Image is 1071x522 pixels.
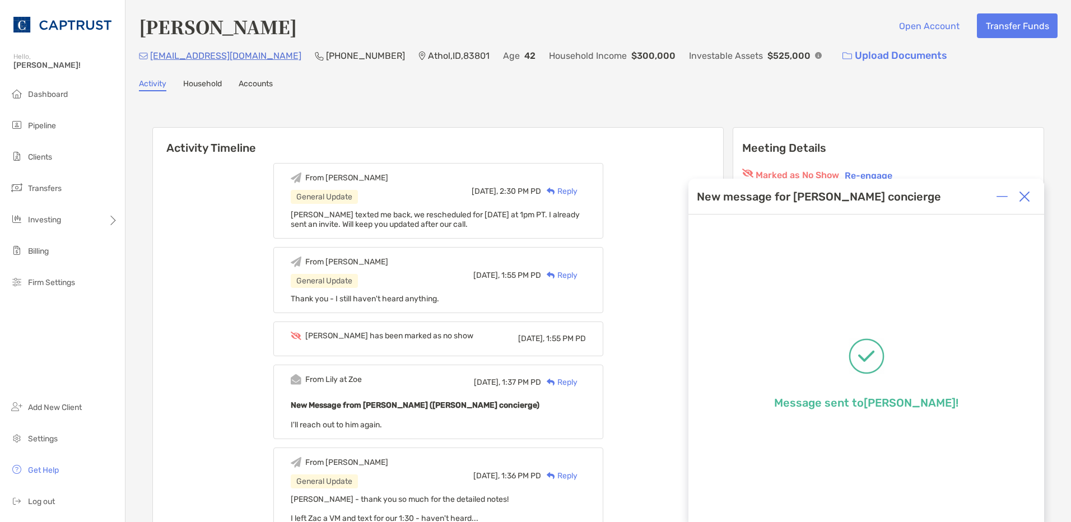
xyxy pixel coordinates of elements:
[849,338,884,374] img: Message successfully sent
[28,403,82,412] span: Add New Client
[474,377,500,387] span: [DATE],
[315,52,324,60] img: Phone Icon
[28,497,55,506] span: Log out
[501,271,541,280] span: 1:55 PM PD
[291,420,382,430] span: I'll reach out to him again.
[10,118,24,132] img: pipeline icon
[10,87,24,100] img: dashboard icon
[10,400,24,413] img: add_new_client icon
[697,190,941,203] div: New message for [PERSON_NAME] concierge
[689,49,763,63] p: Investable Assets
[291,190,358,204] div: General Update
[546,334,586,343] span: 1:55 PM PD
[28,278,75,287] span: Firm Settings
[631,49,676,63] p: $300,000
[10,431,24,445] img: settings icon
[28,90,68,99] span: Dashboard
[541,470,578,482] div: Reply
[139,13,297,39] h4: [PERSON_NAME]
[547,188,555,195] img: Reply icon
[291,210,580,229] span: [PERSON_NAME] texted me back, we rescheduled for [DATE] at 1pm PT. I already sent an invite. Will...
[503,49,520,63] p: Age
[10,181,24,194] img: transfers icon
[28,121,56,130] span: Pipeline
[500,187,541,196] span: 2:30 PM PD
[239,79,273,91] a: Accounts
[472,187,498,196] span: [DATE],
[13,4,111,45] img: CAPTRUST Logo
[418,52,426,60] img: Location Icon
[524,49,535,63] p: 42
[291,400,539,410] b: New Message from [PERSON_NAME] ([PERSON_NAME] concierge)
[841,169,896,182] button: Re-engage
[10,463,24,476] img: get-help icon
[291,274,358,288] div: General Update
[291,332,301,340] img: Event icon
[547,379,555,386] img: Reply icon
[774,396,958,409] p: Message sent to [PERSON_NAME] !
[139,79,166,91] a: Activity
[977,13,1058,38] button: Transfer Funds
[28,215,61,225] span: Investing
[291,257,301,267] img: Event icon
[10,244,24,257] img: billing icon
[291,374,301,385] img: Event icon
[767,49,811,63] p: $525,000
[473,471,500,481] span: [DATE],
[547,472,555,479] img: Reply icon
[501,471,541,481] span: 1:36 PM PD
[541,185,578,197] div: Reply
[428,49,490,63] p: Athol , ID , 83801
[742,141,1035,155] p: Meeting Details
[291,457,301,468] img: Event icon
[291,294,439,304] span: Thank you - I still haven't heard anything.
[28,434,58,444] span: Settings
[502,377,541,387] span: 1:37 PM PD
[326,49,405,63] p: [PHONE_NUMBER]
[10,212,24,226] img: investing icon
[997,191,1008,202] img: Expand or collapse
[28,184,62,193] span: Transfers
[541,376,578,388] div: Reply
[291,173,301,183] img: Event icon
[305,375,362,384] div: From Lily at Zoe
[549,49,627,63] p: Household Income
[835,44,954,68] a: Upload Documents
[305,458,388,467] div: From [PERSON_NAME]
[541,269,578,281] div: Reply
[305,257,388,267] div: From [PERSON_NAME]
[842,52,852,60] img: button icon
[815,52,822,59] img: Info Icon
[28,152,52,162] span: Clients
[291,474,358,488] div: General Update
[150,49,301,63] p: [EMAIL_ADDRESS][DOMAIN_NAME]
[10,275,24,288] img: firm-settings icon
[305,173,388,183] div: From [PERSON_NAME]
[890,13,968,38] button: Open Account
[139,53,148,59] img: Email Icon
[13,60,118,70] span: [PERSON_NAME]!
[183,79,222,91] a: Household
[473,271,500,280] span: [DATE],
[10,150,24,163] img: clients icon
[305,331,473,341] div: [PERSON_NAME] has been marked as no show
[153,128,723,155] h6: Activity Timeline
[756,169,839,182] p: Marked as No Show
[28,246,49,256] span: Billing
[742,169,753,178] img: red eyr
[547,272,555,279] img: Reply icon
[1019,191,1030,202] img: Close
[10,494,24,507] img: logout icon
[518,334,544,343] span: [DATE],
[28,465,59,475] span: Get Help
